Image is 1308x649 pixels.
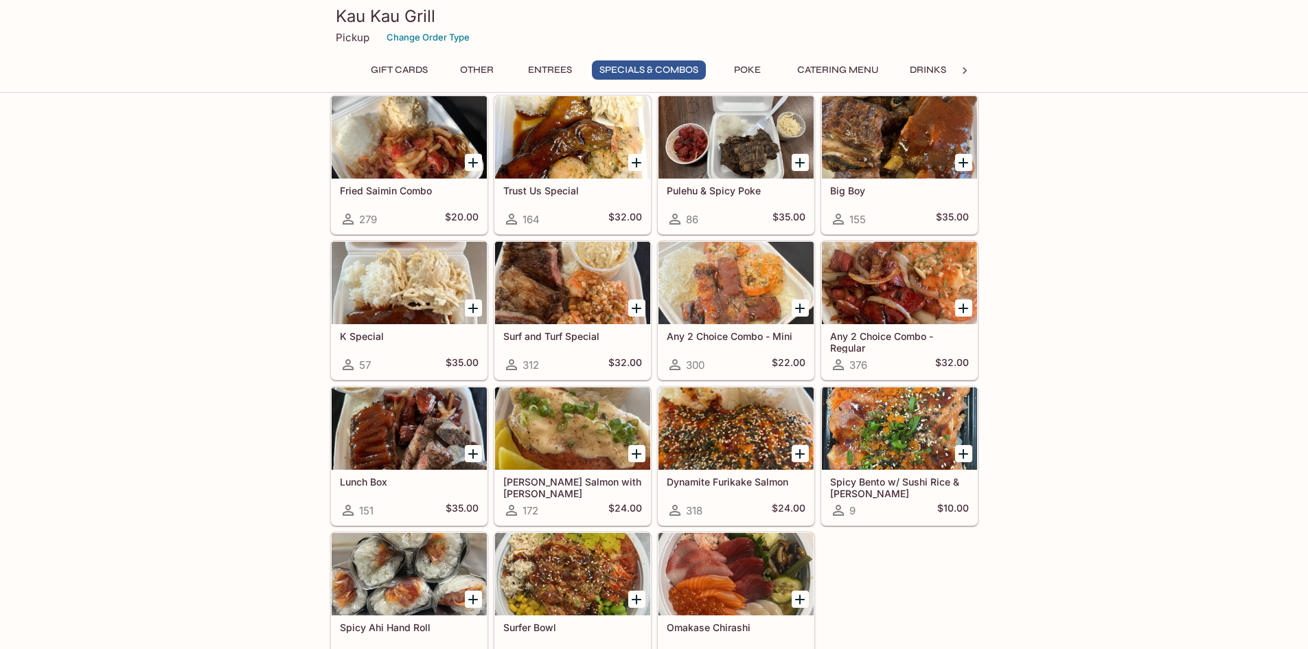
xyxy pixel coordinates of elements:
h5: $32.00 [608,356,642,373]
span: 57 [359,358,371,372]
button: Gift Cards [363,60,435,80]
h5: $32.00 [935,356,969,373]
div: Surfer Bowl [495,533,650,615]
div: Dynamite Furikake Salmon [658,387,814,470]
button: Add Surfer Bowl [628,591,645,608]
div: Spicy Bento w/ Sushi Rice & Nori [822,387,977,470]
h5: $32.00 [608,211,642,227]
span: 86 [686,213,698,226]
a: Fried Saimin Combo279$20.00 [331,95,487,234]
button: Other [446,60,508,80]
button: Add Surf and Turf Special [628,299,645,317]
button: Add Ora King Salmon with Aburi Garlic Mayo [628,445,645,462]
button: Add Any 2 Choice Combo - Regular [955,299,972,317]
div: Lunch Box [332,387,487,470]
h5: Fried Saimin Combo [340,185,479,196]
h5: [PERSON_NAME] Salmon with [PERSON_NAME] [503,476,642,499]
button: Add K Special [465,299,482,317]
h5: Any 2 Choice Combo - Regular [830,330,969,353]
a: Pulehu & Spicy Poke86$35.00 [658,95,814,234]
h5: $35.00 [446,502,479,519]
button: Add Spicy Ahi Hand Roll [465,591,482,608]
button: Drinks [897,60,959,80]
div: Any 2 Choice Combo - Mini [658,242,814,324]
h5: Dynamite Furikake Salmon [667,476,805,488]
div: Any 2 Choice Combo - Regular [822,242,977,324]
a: Dynamite Furikake Salmon318$24.00 [658,387,814,525]
div: Trust Us Special [495,96,650,179]
span: 279 [359,213,377,226]
div: Fried Saimin Combo [332,96,487,179]
a: Spicy Bento w/ Sushi Rice & [PERSON_NAME]9$10.00 [821,387,978,525]
a: Any 2 Choice Combo - Mini300$22.00 [658,241,814,380]
span: 151 [359,504,374,517]
h5: Big Boy [830,185,969,196]
button: Poke [717,60,779,80]
button: Specials & Combos [592,60,706,80]
h5: Spicy Ahi Hand Roll [340,622,479,633]
div: Surf and Turf Special [495,242,650,324]
h5: $35.00 [936,211,969,227]
h5: $20.00 [445,211,479,227]
a: Lunch Box151$35.00 [331,387,487,525]
div: Omakase Chirashi [658,533,814,615]
button: Add Omakase Chirashi [792,591,809,608]
h5: Lunch Box [340,476,479,488]
button: Add Fried Saimin Combo [465,154,482,171]
h5: $24.00 [772,502,805,519]
h5: Omakase Chirashi [667,622,805,633]
button: Add Any 2 Choice Combo - Mini [792,299,809,317]
span: 312 [523,358,539,372]
div: Pulehu & Spicy Poke [658,96,814,179]
h5: $35.00 [772,211,805,227]
span: 318 [686,504,702,517]
a: K Special57$35.00 [331,241,487,380]
span: 155 [849,213,866,226]
div: Big Boy [822,96,977,179]
button: Add Lunch Box [465,445,482,462]
h5: Any 2 Choice Combo - Mini [667,330,805,342]
a: Surf and Turf Special312$32.00 [494,241,651,380]
h5: Surfer Bowl [503,622,642,633]
h5: Surf and Turf Special [503,330,642,342]
button: Add Pulehu & Spicy Poke [792,154,809,171]
a: Any 2 Choice Combo - Regular376$32.00 [821,241,978,380]
h5: Trust Us Special [503,185,642,196]
button: Entrees [519,60,581,80]
p: Pickup [336,31,369,44]
span: 300 [686,358,704,372]
div: Spicy Ahi Hand Roll [332,533,487,615]
h5: $22.00 [772,356,805,373]
h5: $10.00 [937,502,969,519]
h5: Spicy Bento w/ Sushi Rice & [PERSON_NAME] [830,476,969,499]
button: Add Spicy Bento w/ Sushi Rice & Nori [955,445,972,462]
button: Catering Menu [790,60,886,80]
a: [PERSON_NAME] Salmon with [PERSON_NAME]172$24.00 [494,387,651,525]
span: 376 [849,358,867,372]
h3: Kau Kau Grill [336,5,973,27]
a: Big Boy155$35.00 [821,95,978,234]
h5: Pulehu & Spicy Poke [667,185,805,196]
button: Add Dynamite Furikake Salmon [792,445,809,462]
span: 9 [849,504,856,517]
button: Add Big Boy [955,154,972,171]
div: Ora King Salmon with Aburi Garlic Mayo [495,387,650,470]
span: 164 [523,213,540,226]
div: K Special [332,242,487,324]
h5: $35.00 [446,356,479,373]
button: Add Trust Us Special [628,154,645,171]
a: Trust Us Special164$32.00 [494,95,651,234]
span: 172 [523,504,538,517]
h5: K Special [340,330,479,342]
button: Change Order Type [380,27,476,48]
h5: $24.00 [608,502,642,519]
